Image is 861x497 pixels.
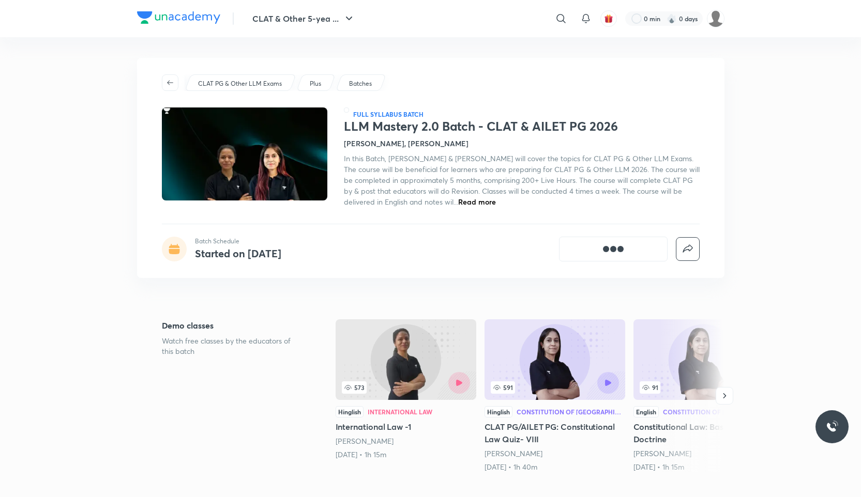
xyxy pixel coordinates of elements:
[485,448,625,459] div: Manjari Singh
[195,237,281,246] p: Batch Schedule
[162,336,303,356] p: Watch free classes by the educators of this batch
[667,13,677,24] img: streak
[485,421,625,445] h5: CLAT PG/AILET PG: Constitutional Law Quiz- VIII
[491,381,515,394] span: 591
[458,197,496,207] span: Read more
[347,79,373,88] a: Batches
[308,79,323,88] a: Plus
[349,79,372,88] p: Batches
[198,79,282,88] p: CLAT PG & Other LLM Exams
[336,449,476,460] div: 8th Jul • 1h 15m
[485,319,625,472] a: 591HinglishConstitution of [GEOGRAPHIC_DATA]CLAT PG/AILET PG: Constitutional Law Quiz- VIII[PERSO...
[336,406,364,417] div: Hinglish
[633,421,774,445] h5: Constitutional Law: Basic Structure Doctrine
[826,421,838,433] img: ttu
[633,448,691,458] a: [PERSON_NAME]
[485,448,542,458] a: [PERSON_NAME]
[336,319,476,460] a: 573HinglishInternational LawInternational Law -1[PERSON_NAME][DATE] • 1h 15m
[485,462,625,472] div: 29th May • 1h 40m
[246,8,361,29] button: CLAT & Other 5-yea ...
[344,153,700,207] span: In this Batch, [PERSON_NAME] & [PERSON_NAME] will cover the topics for CLAT PG & Other LLM Exams....
[517,409,625,415] div: Constitution of [GEOGRAPHIC_DATA]
[336,421,476,433] h5: International Law -1
[633,406,659,417] div: English
[633,319,774,472] a: Constitutional Law: Basic Structure Doctrine
[195,246,281,260] h4: Started on [DATE]
[137,11,220,24] img: Company Logo
[310,79,321,88] p: Plus
[633,448,774,459] div: Manjari Singh
[600,10,617,27] button: avatar
[336,436,394,446] a: [PERSON_NAME]
[604,14,613,23] img: avatar
[196,79,283,88] a: CLAT PG & Other LLM Exams
[485,406,512,417] div: Hinglish
[707,10,724,27] img: Samridhya Pal
[336,319,476,460] a: International Law -1
[485,319,625,472] a: CLAT PG/AILET PG: Constitutional Law Quiz- VIII
[336,436,476,446] div: Anuja Chaturvedi
[368,409,432,415] div: International Law
[162,319,303,332] h5: Demo classes
[160,106,328,201] img: Thumbnail
[344,119,700,134] h1: LLM Mastery 2.0 Batch - CLAT & AILET PG 2026
[342,381,367,394] span: 573
[633,462,774,472] div: 11th Aug • 1h 15m
[633,319,774,472] a: 91EnglishConstitution of [GEOGRAPHIC_DATA]Constitutional Law: Basic Structure Doctrine[PERSON_NAM...
[559,237,668,261] button: [object Object]
[640,381,660,394] span: 91
[353,110,424,118] p: Full Syllabus Batch
[344,138,469,149] h4: [PERSON_NAME], [PERSON_NAME]
[137,11,220,26] a: Company Logo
